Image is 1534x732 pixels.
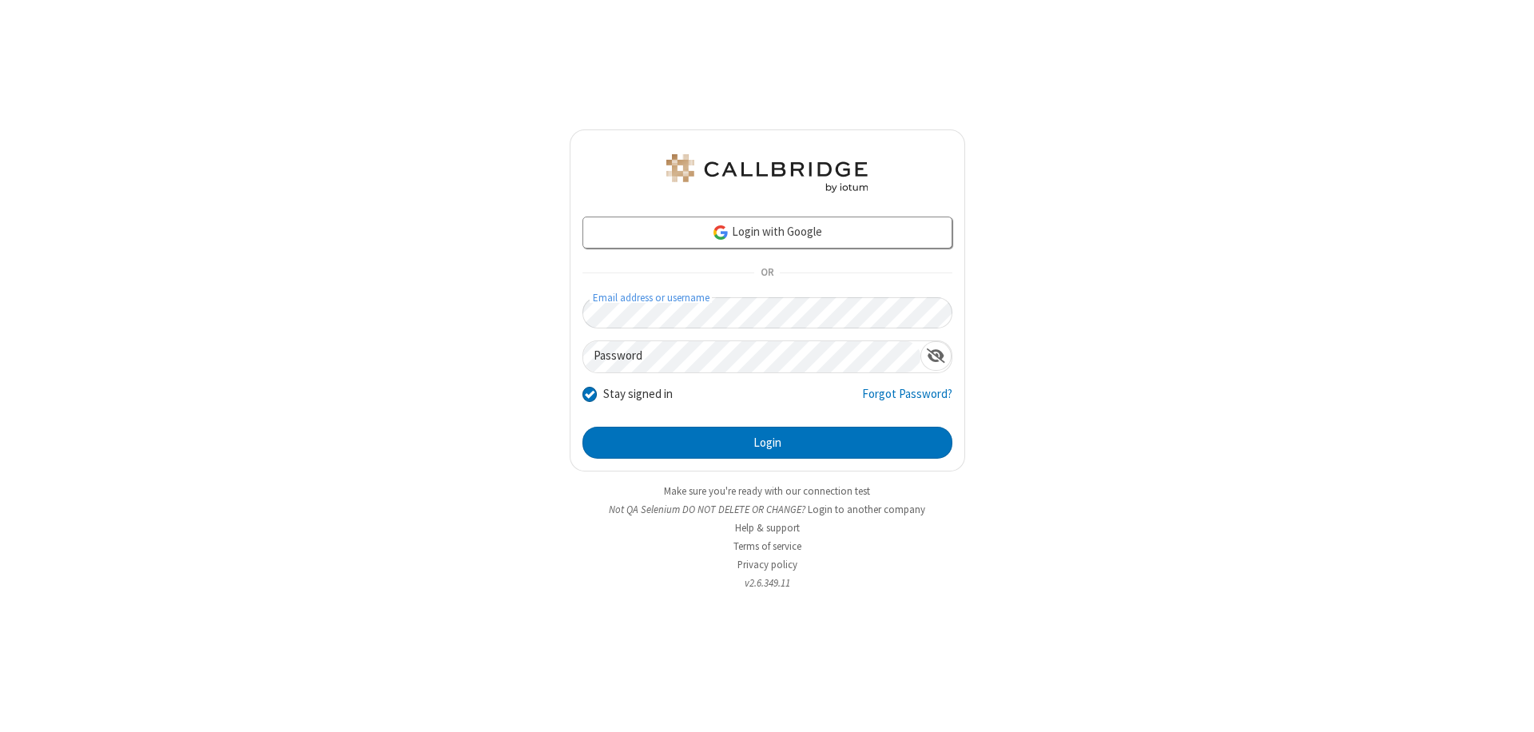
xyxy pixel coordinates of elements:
a: Make sure you're ready with our connection test [664,484,870,498]
a: Help & support [735,521,800,535]
div: Show password [920,341,952,371]
a: Terms of service [733,539,801,553]
a: Login with Google [582,217,952,249]
label: Stay signed in [603,385,673,404]
input: Password [583,341,920,372]
li: Not QA Selenium DO NOT DELETE OR CHANGE? [570,502,965,517]
button: Login to another company [808,502,925,517]
input: Email address or username [582,297,952,328]
img: google-icon.png [712,224,729,241]
a: Privacy policy [737,558,797,571]
a: Forgot Password? [862,385,952,416]
span: OR [754,262,780,284]
li: v2.6.349.11 [570,575,965,591]
img: QA Selenium DO NOT DELETE OR CHANGE [663,154,871,193]
button: Login [582,427,952,459]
